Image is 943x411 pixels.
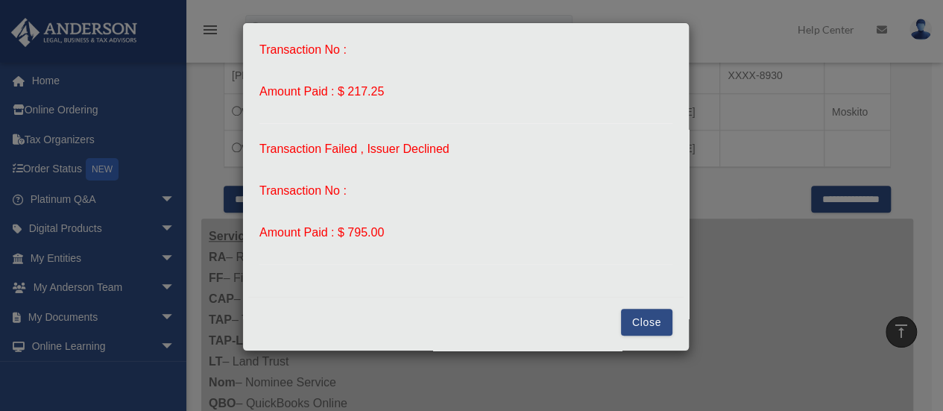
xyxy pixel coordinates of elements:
p: Amount Paid : $ 795.00 [259,222,672,243]
button: Close [621,309,672,336]
p: Amount Paid : $ 217.25 [259,81,672,102]
p: Transaction No : [259,40,672,60]
p: Transaction No : [259,181,672,201]
p: Transaction Failed , Issuer Declined [259,139,672,160]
